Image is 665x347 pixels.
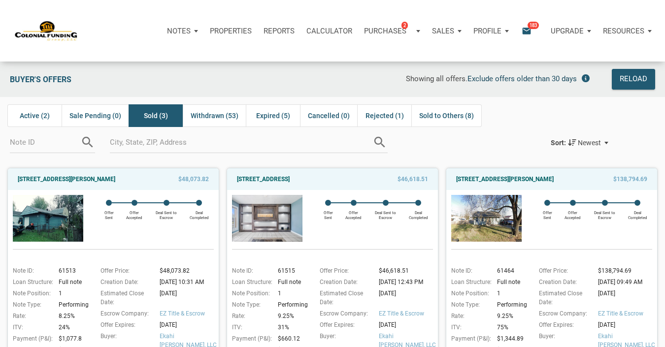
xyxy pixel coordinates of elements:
span: Exclude offers older than 30 days [467,74,577,83]
i: search [372,135,387,150]
a: Properties [204,16,258,46]
div: Sort: [551,139,566,147]
div: 61515 [275,266,307,275]
div: Offer Price: [534,266,596,275]
div: Performing [56,300,88,309]
div: Deal Sent to Escrow [587,206,623,220]
p: Profile [473,27,501,35]
div: Full note [275,278,307,286]
span: Expired (5) [256,110,290,122]
button: email183 [514,16,545,46]
div: $1,344.89 [495,334,527,343]
div: Loan Structure: [446,278,495,286]
span: Withdrawn (53) [191,110,238,122]
span: $48,073.82 [178,173,209,185]
a: [STREET_ADDRESS][PERSON_NAME] [18,173,115,185]
input: Note ID [10,131,80,153]
span: Rejected (1) [366,110,404,122]
div: Offer Sent [98,206,120,220]
div: Offer Accepted [120,206,149,220]
div: Sold (3) [129,104,183,127]
div: 61464 [495,266,527,275]
div: Expired (5) [246,104,300,127]
a: [STREET_ADDRESS] [237,173,290,185]
button: Purchases2 [358,16,426,46]
div: Active (2) [7,104,62,127]
div: Buyer's Offers [5,69,201,90]
div: [DATE] [596,320,657,329]
span: Sold to Others (8) [419,110,474,122]
img: 572253 [232,195,302,242]
div: Performing [495,300,527,309]
div: Offer Price: [315,266,376,275]
a: [STREET_ADDRESS][PERSON_NAME] [456,173,554,185]
button: Sort:Newest [551,137,612,149]
div: Loan Structure: [227,278,275,286]
span: $138,794.69 [613,173,647,185]
div: 61513 [56,266,88,275]
i: search [80,135,95,150]
div: Note Position: [227,289,275,298]
div: Offer Price: [96,266,157,275]
div: Offer Expires: [96,320,157,329]
div: Deal Sent to Escrow [368,206,403,220]
p: Resources [603,27,644,35]
div: Full note [495,278,527,286]
div: Note Position: [446,289,495,298]
div: $1,077.8 [56,334,88,343]
button: Reload [612,69,655,90]
div: Note Position: [8,289,56,298]
span: EZ Title & Escrow [598,309,657,318]
div: Rate: [446,312,495,320]
div: Reload [620,73,647,85]
a: Calculator [300,16,358,46]
button: Resources [597,16,658,46]
div: Estimated Close Date: [534,289,596,307]
span: Sale Pending (0) [69,110,121,122]
div: Payment (P&I): [227,334,275,343]
div: Deal Completed [184,206,214,220]
p: Upgrade [551,27,584,35]
div: 9.25% [495,312,527,320]
div: Note ID: [8,266,56,275]
span: Showing all offers. [406,74,467,83]
button: Sales [426,16,467,46]
div: Sold to Others (8) [411,104,482,127]
button: Upgrade [545,16,597,46]
span: EZ Title & Escrow [379,309,438,318]
div: Payment (P&I): [446,334,495,343]
span: EZ Title & Escrow [160,309,219,318]
p: Properties [210,27,252,35]
span: Active (2) [20,110,50,122]
div: [DATE] 12:43 PM [376,278,438,286]
div: 24% [56,323,88,332]
div: Loan Structure: [8,278,56,286]
div: [DATE] [376,320,438,329]
p: Sales [432,27,454,35]
div: [DATE] 10:31 AM [157,278,219,286]
div: Sale Pending (0) [62,104,129,127]
div: [DATE] [376,289,438,307]
div: Payment (P&I): [8,334,56,343]
div: $48,073.82 [157,266,219,275]
div: Note Type: [227,300,275,309]
div: Escrow Company: [534,309,596,318]
div: 1 [495,289,527,298]
div: 1 [275,289,307,298]
img: 572347 [13,195,83,242]
div: 8.25% [56,312,88,320]
p: Reports [264,27,295,35]
i: email [521,25,532,36]
div: Note ID: [227,266,275,275]
div: ITV: [446,323,495,332]
button: Notes [161,16,204,46]
span: 2 [401,21,408,29]
div: Offer Expires: [534,320,596,329]
div: ITV: [8,323,56,332]
div: Offer Sent [317,206,339,220]
div: Rejected (1) [357,104,411,127]
div: Creation Date: [315,278,376,286]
